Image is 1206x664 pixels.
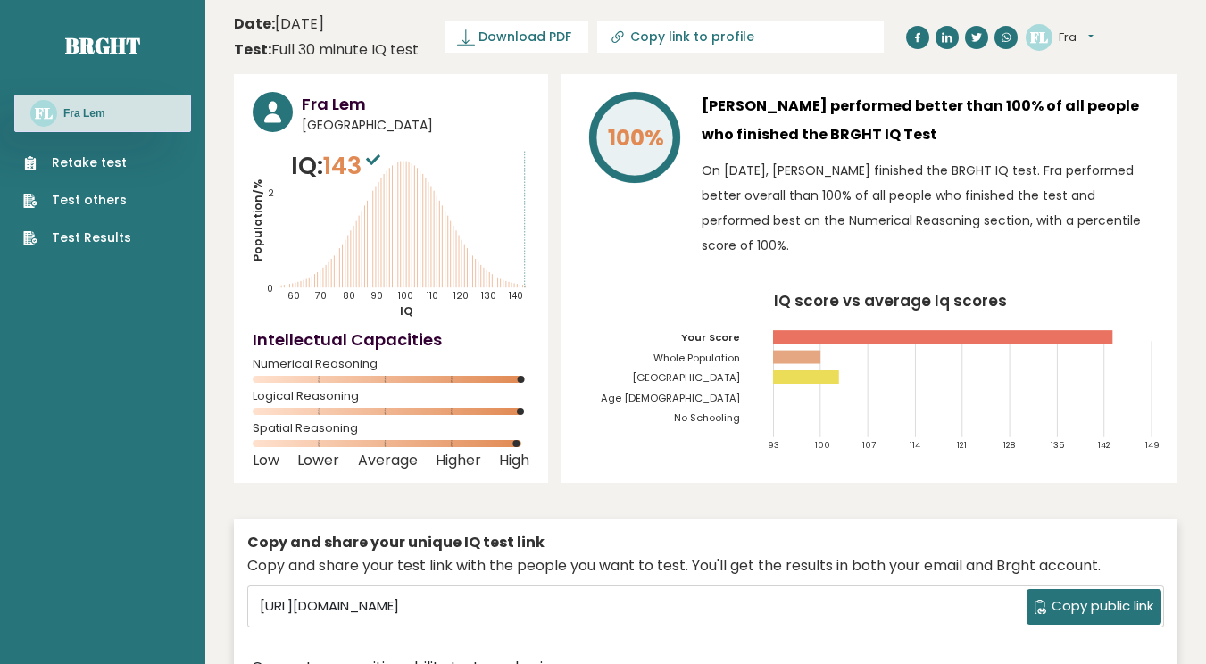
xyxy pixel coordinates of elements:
tspan: Whole Population [653,351,740,365]
span: [GEOGRAPHIC_DATA] [302,116,529,135]
tspan: 121 [957,439,967,451]
tspan: 130 [481,289,496,303]
h4: Intellectual Capacities [253,328,529,352]
span: Higher [436,457,481,464]
time: [DATE] [234,13,324,35]
b: Test: [234,39,271,60]
tspan: IQ score vs average Iq scores [774,290,1007,311]
span: Spatial Reasoning [253,425,529,432]
tspan: 100 [815,439,830,451]
button: Copy public link [1027,589,1161,625]
tspan: 80 [344,289,356,303]
span: Numerical Reasoning [253,361,529,368]
a: Test Results [23,228,131,247]
tspan: 70 [315,289,328,303]
div: Copy and share your unique IQ test link [247,532,1164,553]
tspan: 1 [269,234,271,247]
a: Test others [23,191,131,210]
p: IQ: [291,148,385,184]
a: Retake test [23,154,131,172]
tspan: 110 [428,289,439,303]
tspan: Age [DEMOGRAPHIC_DATA] [601,391,740,405]
span: Logical Reasoning [253,393,529,400]
tspan: 114 [910,439,920,451]
tspan: 2 [268,187,274,200]
tspan: 135 [1052,439,1065,451]
tspan: 120 [454,289,470,303]
b: Date: [234,13,275,34]
span: Copy public link [1052,596,1153,617]
p: On [DATE], [PERSON_NAME] finished the BRGHT IQ test. Fra performed better overall than 100% of al... [702,158,1159,258]
text: FL [35,103,53,123]
a: Download PDF [445,21,588,53]
span: Download PDF [478,28,571,46]
span: Lower [297,457,339,464]
span: High [499,457,529,464]
h3: [PERSON_NAME] performed better than 100% of all people who finished the BRGHT IQ Test [702,92,1159,149]
tspan: 90 [370,289,383,303]
tspan: 60 [287,289,300,303]
h3: Fra Lem [63,106,105,120]
tspan: No Schooling [674,411,740,425]
tspan: Population/% [250,179,265,261]
span: Average [358,457,418,464]
tspan: Your Score [681,330,740,344]
h3: Fra Lem [302,92,529,116]
tspan: 93 [768,439,779,451]
tspan: 107 [862,439,876,451]
a: Brght [65,31,140,60]
tspan: 140 [510,289,524,303]
tspan: IQ [401,303,414,319]
tspan: 100 [399,289,414,303]
button: Fra [1059,29,1094,46]
tspan: 128 [1004,439,1017,451]
tspan: 0 [267,283,273,296]
tspan: [GEOGRAPHIC_DATA] [632,370,740,385]
text: FL [1030,26,1048,46]
div: Full 30 minute IQ test [234,39,419,61]
span: Low [253,457,279,464]
div: Copy and share your test link with the people you want to test. You'll get the results in both yo... [247,555,1164,577]
tspan: 100% [608,122,664,154]
tspan: 149 [1145,439,1160,451]
span: 143 [323,149,385,182]
tspan: 142 [1098,439,1110,451]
